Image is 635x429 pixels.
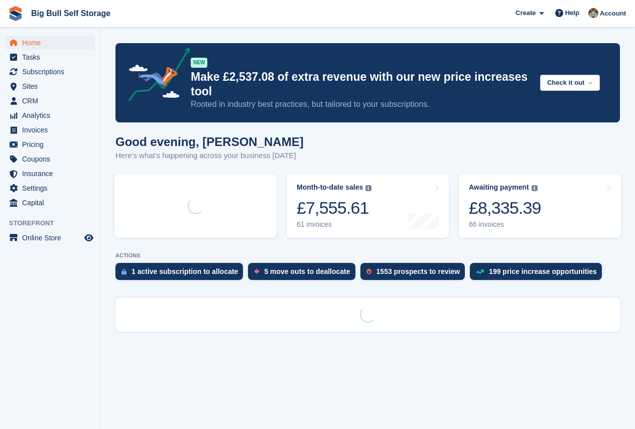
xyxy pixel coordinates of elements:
[9,218,100,228] span: Storefront
[5,123,95,137] a: menu
[365,185,371,191] img: icon-info-grey-7440780725fd019a000dd9b08b2336e03edf1995a4989e88bcd33f0948082b44.svg
[469,220,541,229] div: 66 invoices
[476,269,484,274] img: price_increase_opportunities-93ffe204e8149a01c8c9dc8f82e8f89637d9d84a8eef4429ea346261dce0b2c0.svg
[5,196,95,210] a: menu
[469,198,541,218] div: £8,335.39
[489,267,597,275] div: 199 price increase opportunities
[191,70,532,99] p: Make £2,537.08 of extra revenue with our new price increases tool
[5,231,95,245] a: menu
[132,267,238,275] div: 1 active subscription to allocate
[469,183,529,192] div: Awaiting payment
[516,8,536,18] span: Create
[470,263,607,285] a: 199 price increase opportunities
[22,152,82,166] span: Coupons
[22,167,82,181] span: Insurance
[120,48,190,105] img: price-adjustments-announcement-icon-8257ccfd72463d97f412b2fc003d46551f7dbcb40ab6d574587a9cd5c0d94...
[22,137,82,152] span: Pricing
[22,65,82,79] span: Subscriptions
[115,252,620,259] p: ACTIONS
[27,5,114,22] a: Big Bull Self Storage
[22,36,82,50] span: Home
[5,137,95,152] a: menu
[22,79,82,93] span: Sites
[565,8,579,18] span: Help
[5,94,95,108] a: menu
[5,79,95,93] a: menu
[248,263,360,285] a: 5 move outs to deallocate
[22,50,82,64] span: Tasks
[540,75,600,91] button: Check it out →
[22,123,82,137] span: Invoices
[5,181,95,195] a: menu
[297,183,363,192] div: Month-to-date sales
[5,152,95,166] a: menu
[287,174,449,238] a: Month-to-date sales £7,555.61 61 invoices
[115,135,304,149] h1: Good evening, [PERSON_NAME]
[459,174,621,238] a: Awaiting payment £8,335.39 66 invoices
[297,198,371,218] div: £7,555.61
[191,58,207,68] div: NEW
[191,99,532,110] p: Rooted in industry best practices, but tailored to your subscriptions.
[5,167,95,181] a: menu
[5,36,95,50] a: menu
[5,108,95,122] a: menu
[376,267,460,275] div: 1553 prospects to review
[366,268,371,274] img: prospect-51fa495bee0391a8d652442698ab0144808aea92771e9ea1ae160a38d050c398.svg
[22,94,82,108] span: CRM
[297,220,371,229] div: 61 invoices
[8,6,23,21] img: stora-icon-8386f47178a22dfd0bd8f6a31ec36ba5ce8667c1dd55bd0f319d3a0aa187defe.svg
[5,50,95,64] a: menu
[264,267,350,275] div: 5 move outs to deallocate
[532,185,538,191] img: icon-info-grey-7440780725fd019a000dd9b08b2336e03edf1995a4989e88bcd33f0948082b44.svg
[115,150,304,162] p: Here's what's happening across your business [DATE]
[115,263,248,285] a: 1 active subscription to allocate
[588,8,598,18] img: Mike Llewellen Palmer
[360,263,470,285] a: 1553 prospects to review
[121,268,126,275] img: active_subscription_to_allocate_icon-d502201f5373d7db506a760aba3b589e785aa758c864c3986d89f69b8ff3...
[254,268,259,274] img: move_outs_to_deallocate_icon-f764333ba52eb49d3ac5e1228854f67142a1ed5810a6f6cc68b1a99e826820c5.svg
[5,65,95,79] a: menu
[600,9,626,19] span: Account
[22,231,82,245] span: Online Store
[83,232,95,244] a: Preview store
[22,196,82,210] span: Capital
[22,181,82,195] span: Settings
[22,108,82,122] span: Analytics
